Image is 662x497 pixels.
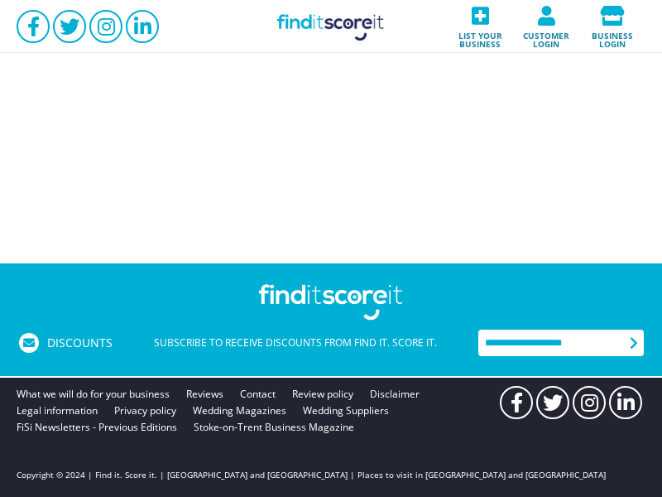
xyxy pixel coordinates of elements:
[370,386,420,403] a: Disclaimer
[114,403,176,419] a: Privacy policy
[193,403,286,419] a: Wedding Magazines
[47,337,113,349] span: Discounts
[584,26,640,48] span: Business login
[579,1,645,53] a: Business login
[447,1,513,53] a: List your business
[17,469,606,480] p: Copyright © 2024 | Find it. Score it. | [GEOGRAPHIC_DATA] and [GEOGRAPHIC_DATA] | Places to visit...
[186,386,223,403] a: Reviews
[240,386,276,403] a: Contact
[518,26,574,48] span: Customer login
[17,403,98,419] a: Legal information
[17,419,177,436] a: FiSi Newsletters - Previous Editions
[17,386,170,403] a: What we will do for your business
[452,26,508,48] span: List your business
[303,403,389,419] a: Wedding Suppliers
[513,1,579,53] a: Customer login
[194,419,354,436] a: Stoke-on-Trent Business Magazine
[113,333,478,353] div: Subscribe to receive discounts from Find it. Score it.
[292,386,353,403] a: Review policy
